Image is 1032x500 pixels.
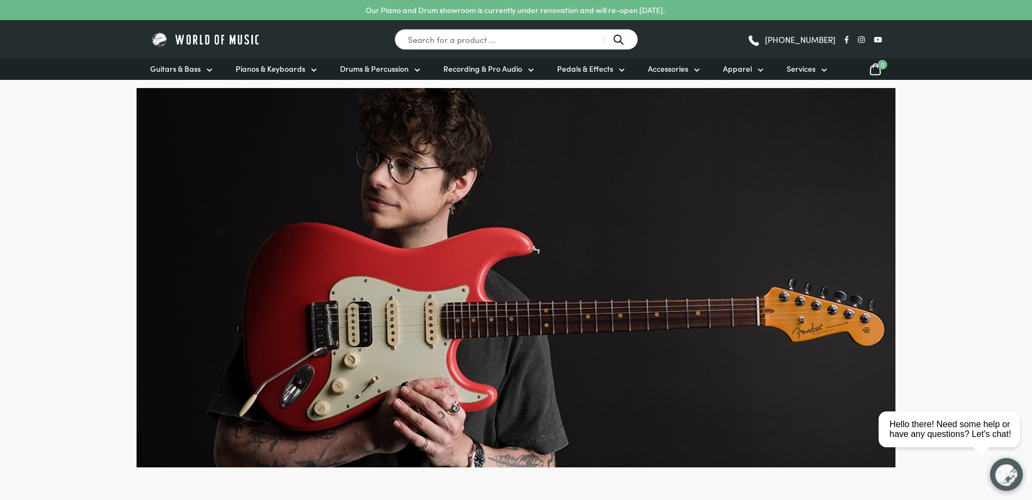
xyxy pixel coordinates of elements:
span: Pedals & Effects [557,63,613,74]
span: Drums & Percussion [340,63,409,74]
span: 0 [877,60,887,70]
span: Apparel [723,63,752,74]
iframe: Chat with our support team [874,380,1032,500]
a: [PHONE_NUMBER] [747,32,836,48]
span: Guitars & Bass [150,63,201,74]
p: Our Piano and Drum showroom is currently under renovation and will re-open [DATE]. [366,4,665,16]
span: Pianos & Keyboards [236,63,305,74]
span: [PHONE_NUMBER] [765,35,836,43]
span: Accessories [648,63,688,74]
img: Fender-Ultraluxe-Hero [137,88,895,467]
span: Recording & Pro Audio [443,63,522,74]
input: Search for a product ... [394,29,638,50]
img: World of Music [150,31,262,48]
span: Services [787,63,815,74]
